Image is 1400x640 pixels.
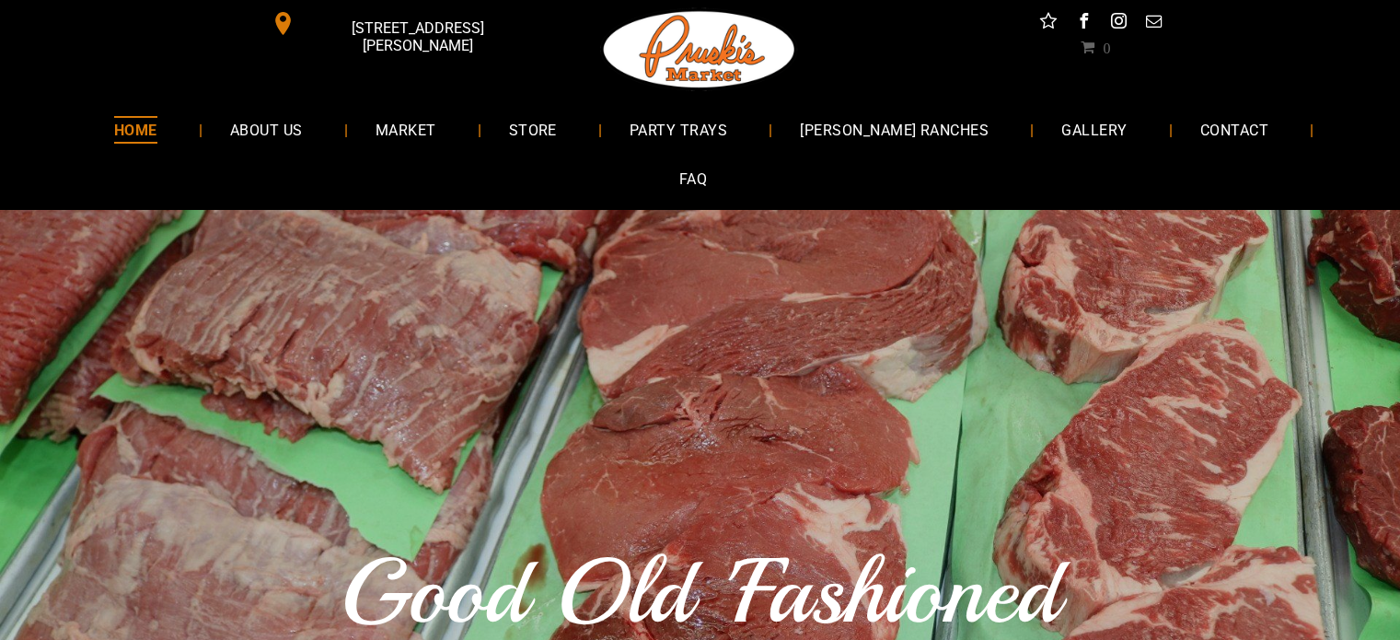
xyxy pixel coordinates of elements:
[202,105,330,154] a: ABOUT US
[602,105,755,154] a: PARTY TRAYS
[259,9,540,38] a: [STREET_ADDRESS][PERSON_NAME]
[1173,105,1296,154] a: CONTACT
[1103,40,1110,54] span: 0
[1106,9,1130,38] a: instagram
[1141,9,1165,38] a: email
[298,10,536,64] span: [STREET_ADDRESS][PERSON_NAME]
[87,105,185,154] a: HOME
[1071,9,1095,38] a: facebook
[772,105,1016,154] a: [PERSON_NAME] RANCHES
[481,105,584,154] a: STORE
[1036,9,1060,38] a: Social network
[348,105,464,154] a: MARKET
[1034,105,1154,154] a: GALLERY
[652,155,735,204] a: FAQ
